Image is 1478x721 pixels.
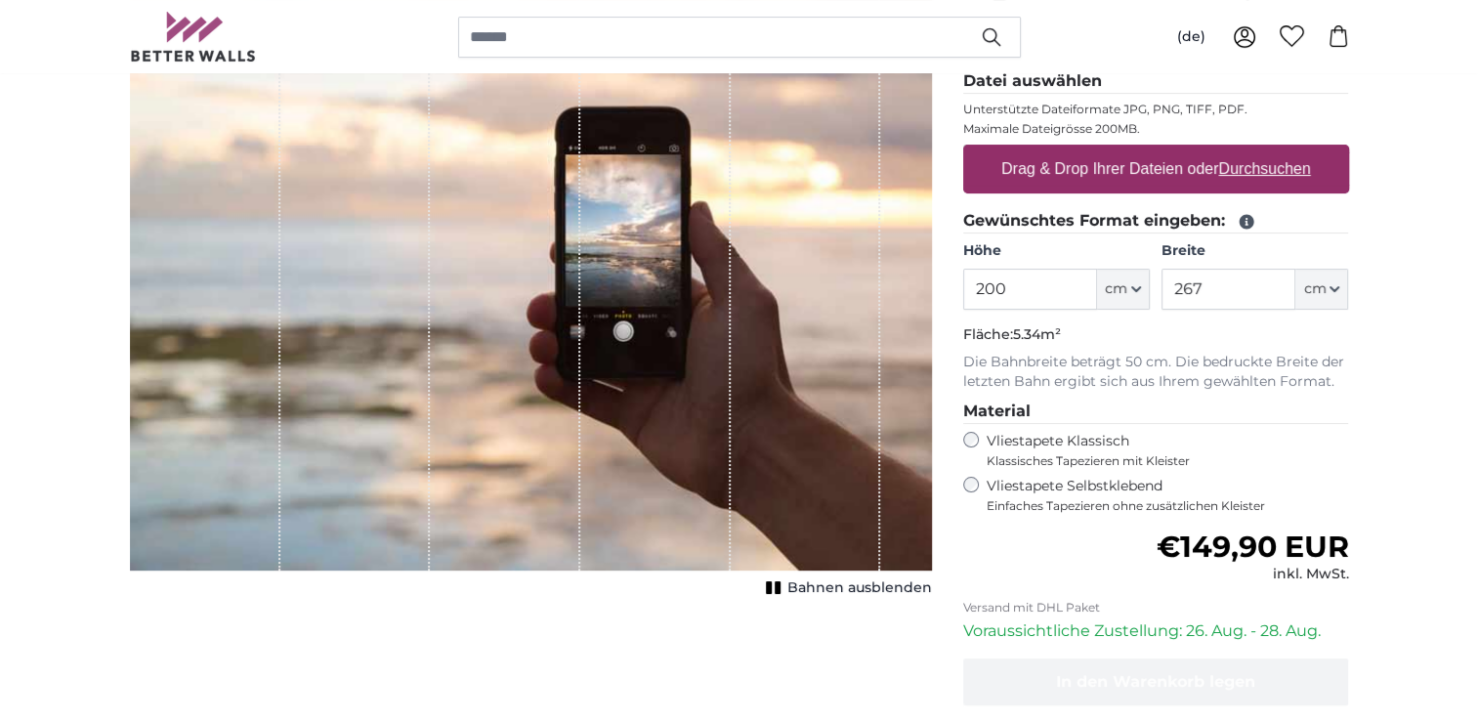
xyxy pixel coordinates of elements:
p: Unterstützte Dateiformate JPG, PNG, TIFF, PDF. [963,102,1349,117]
span: 5.34m² [1013,325,1061,343]
label: Höhe [963,241,1150,261]
span: cm [1303,279,1326,299]
p: Fläche: [963,325,1349,345]
label: Breite [1161,241,1348,261]
button: In den Warenkorb legen [963,658,1349,705]
div: inkl. MwSt. [1156,565,1348,584]
span: Klassisches Tapezieren mit Kleister [987,453,1332,469]
button: Bahnen ausblenden [760,574,932,602]
label: Vliestapete Selbstklebend [987,477,1349,514]
span: Bahnen ausblenden [787,578,932,598]
legend: Material [963,400,1349,424]
p: Voraussichtliche Zustellung: 26. Aug. - 28. Aug. [963,619,1349,643]
legend: Gewünschtes Format eingeben: [963,209,1349,233]
button: (de) [1161,20,1221,55]
button: cm [1097,269,1150,310]
button: cm [1295,269,1348,310]
u: Durchsuchen [1218,160,1310,177]
img: Betterwalls [130,12,257,62]
p: Versand mit DHL Paket [963,600,1349,615]
span: cm [1105,279,1127,299]
p: Die Bahnbreite beträgt 50 cm. Die bedruckte Breite der letzten Bahn ergibt sich aus Ihrem gewählt... [963,353,1349,392]
legend: Datei auswählen [963,69,1349,94]
span: Einfaches Tapezieren ohne zusätzlichen Kleister [987,498,1349,514]
span: In den Warenkorb legen [1056,672,1255,691]
p: Maximale Dateigrösse 200MB. [963,121,1349,137]
label: Drag & Drop Ihrer Dateien oder [993,149,1319,189]
label: Vliestapete Klassisch [987,432,1332,469]
span: €149,90 EUR [1156,529,1348,565]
